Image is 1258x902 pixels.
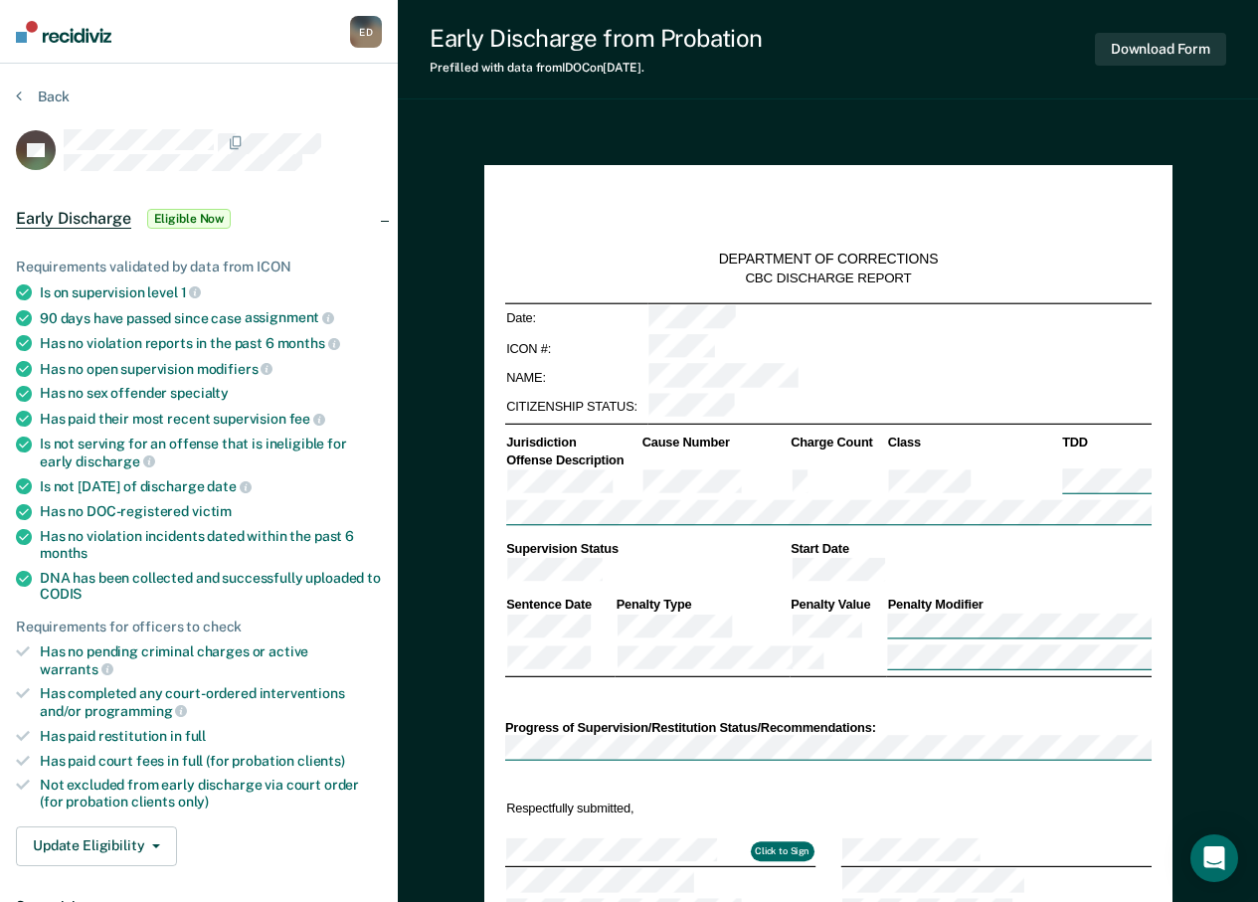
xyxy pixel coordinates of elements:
[430,61,763,75] div: Prefilled with data from IDOC on [DATE] .
[886,435,1061,451] th: Class
[192,503,232,519] span: victim
[40,528,382,562] div: Has no violation incidents dated within the past 6
[40,410,382,428] div: Has paid their most recent supervision
[16,826,177,866] button: Update Eligibility
[789,435,885,451] th: Charge Count
[430,24,763,53] div: Early Discharge from Probation
[277,335,340,351] span: months
[185,728,206,744] span: full
[789,596,885,613] th: Penalty Value
[16,619,382,635] div: Requirements for officers to check
[40,586,82,602] span: CODIS
[789,540,1151,557] th: Start Date
[640,435,789,451] th: Cause Number
[40,283,382,301] div: Is on supervision level
[504,719,1151,736] div: Progress of Supervision/Restitution Status/Recommendations:
[16,259,382,275] div: Requirements validated by data from ICON
[16,209,131,229] span: Early Discharge
[40,753,382,770] div: Has paid court fees in full (for probation
[40,360,382,378] div: Has no open supervision
[350,16,382,48] div: E D
[504,333,646,363] td: ICON #:
[40,385,382,402] div: Has no sex offender
[40,334,382,352] div: Has no violation reports in the past 6
[16,21,111,43] img: Recidiviz
[40,643,382,677] div: Has no pending criminal charges or active
[886,596,1152,613] th: Penalty Modifier
[147,209,232,229] span: Eligible Now
[745,270,911,286] div: CBC DISCHARGE REPORT
[504,303,646,333] td: Date:
[40,545,88,561] span: months
[40,661,113,677] span: warrants
[1095,33,1226,66] button: Download Form
[750,841,813,861] button: Click to Sign
[504,435,640,451] th: Jurisdiction
[40,728,382,745] div: Has paid restitution in
[170,385,229,401] span: specialty
[1190,834,1238,882] div: Open Intercom Messenger
[504,451,640,467] th: Offense Description
[504,800,814,818] td: Respectfully submitted,
[40,477,382,495] div: Is not [DATE] of discharge
[197,361,273,377] span: modifiers
[76,453,155,469] span: discharge
[40,436,382,469] div: Is not serving for an offense that is ineligible for early
[504,540,789,557] th: Supervision Status
[504,596,615,613] th: Sentence Date
[178,794,209,810] span: only)
[297,753,345,769] span: clients)
[40,685,382,719] div: Has completed any court-ordered interventions and/or
[245,309,334,325] span: assignment
[1060,435,1151,451] th: TDD
[504,392,646,422] td: CITIZENSHIP STATUS:
[16,88,70,105] button: Back
[718,251,938,269] div: DEPARTMENT OF CORRECTIONS
[181,284,202,300] span: 1
[350,16,382,48] button: ED
[40,309,382,327] div: 90 days have passed since case
[615,596,790,613] th: Penalty Type
[40,570,382,604] div: DNA has been collected and successfully uploaded to
[40,777,382,811] div: Not excluded from early discharge via court order (for probation clients
[289,411,325,427] span: fee
[207,478,251,494] span: date
[504,363,646,393] td: NAME:
[40,503,382,520] div: Has no DOC-registered
[85,703,187,719] span: programming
